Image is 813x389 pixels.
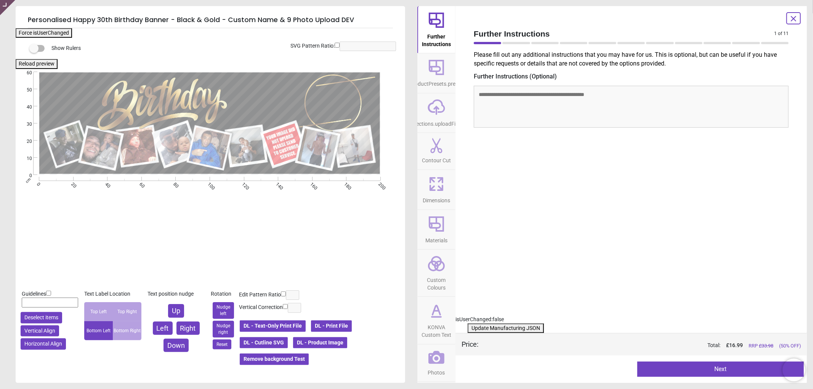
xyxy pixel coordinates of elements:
[417,6,455,53] button: Further Instructions
[113,302,141,321] div: Top Right
[213,321,234,338] button: Nudge right
[148,290,205,298] div: Text position nudge
[468,323,544,333] button: Update Manufacturing JSON
[417,344,455,382] button: Photos
[211,290,236,298] div: Rotation
[474,72,789,81] label: Further Instructions (Optional)
[21,338,66,350] button: Horizontal Align
[239,320,306,333] button: DL - Text-Only Print File
[239,304,283,311] label: Vertical Correction
[153,322,173,335] button: Left
[422,153,451,165] span: Contour Cut
[417,250,455,296] button: Custom Colours
[21,325,59,337] button: Vertical Align
[455,316,807,323] div: isUserChanged: false
[213,302,234,319] button: Nudge left
[410,77,463,88] span: productPresets.preset
[417,53,455,93] button: productPresets.preset
[729,342,743,348] span: 16.99
[417,133,455,170] button: Contour Cut
[34,44,405,53] div: Show Rulers
[418,320,455,339] span: KONVA Custom Text
[428,365,445,377] span: Photos
[417,93,455,133] button: sections.uploadFile
[84,321,113,340] div: Bottom Left
[774,30,789,37] span: 1 of 11
[490,342,801,349] div: Total:
[84,290,141,298] div: Text Label Location
[168,304,184,317] button: Up
[726,342,743,349] span: £
[637,362,804,377] button: Next
[239,291,281,299] label: Edit Pattern Ratio
[417,170,455,210] button: Dimensions
[759,343,773,349] span: £ 33.98
[783,359,805,381] iframe: Brevo live chat
[239,353,309,366] button: Remove background Test
[779,343,801,349] span: (50% OFF)
[310,320,353,333] button: DL - Print File
[423,193,450,205] span: Dimensions
[16,28,72,38] button: Force isUserChanged
[18,70,32,76] span: 60
[474,28,774,39] span: Further Instructions
[418,273,455,291] span: Custom Colours
[164,339,189,352] button: Down
[414,117,459,128] span: sections.uploadFile
[84,302,113,321] div: Top Left
[462,339,478,349] div: Price :
[417,297,455,344] button: KONVA Custom Text
[417,210,455,250] button: Materials
[21,312,62,323] button: Deselect items
[213,339,231,350] button: Reset
[16,59,58,69] button: Reload preview
[290,42,335,50] label: SVG Pattern Ratio:
[239,336,289,349] button: DL - Cutline SVG
[28,12,393,28] h5: Personalised Happy 30th Birthday Banner - Black & Gold - Custom Name & 9 Photo Upload DEV
[425,233,447,245] span: Materials
[176,322,200,335] button: Right
[749,343,773,349] span: RRP
[292,336,348,349] button: DL - Product Image
[22,291,46,297] span: Guidelines
[418,29,455,48] span: Further Instructions
[113,321,141,340] div: Bottom Right
[474,51,795,68] p: Please fill out any additional instructions that you may have for us. This is optional, but can b...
